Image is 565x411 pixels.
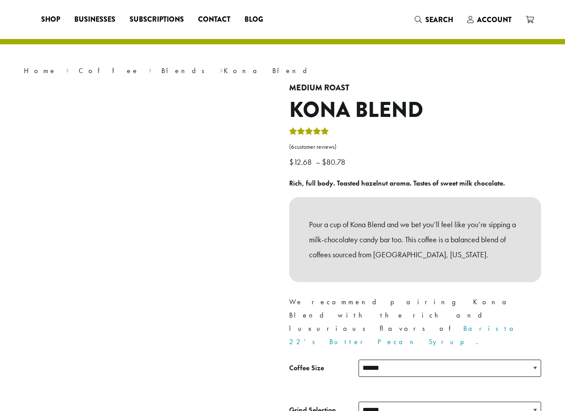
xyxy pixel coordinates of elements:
[408,12,460,27] a: Search
[289,126,329,140] div: Rated 5.00 out of 5
[220,62,223,76] span: ›
[24,66,57,75] a: Home
[289,157,294,167] span: $
[237,12,270,27] a: Blog
[191,12,237,27] a: Contact
[477,15,512,25] span: Account
[425,15,453,25] span: Search
[122,12,191,27] a: Subscriptions
[244,14,263,25] span: Blog
[460,12,519,27] a: Account
[289,143,541,151] a: (6customer reviews)
[74,14,115,25] span: Businesses
[289,295,541,349] p: We recommend pairing Kona Blend with the rich and luxurious flavors of .
[66,62,69,76] span: ›
[322,157,347,167] bdi: 80.78
[322,157,326,167] span: $
[289,178,505,188] b: Rich, full body. Toasted hazelnut aroma. Tastes of sweet milk chocolate.
[289,83,541,93] h4: Medium Roast
[41,14,60,25] span: Shop
[309,217,521,262] p: Pour a cup of Kona Blend and we bet you’ll feel like you’re sipping a milk-chocolatey candy bar t...
[34,12,67,27] a: Shop
[130,14,184,25] span: Subscriptions
[289,157,314,167] bdi: 12.68
[316,157,320,167] span: –
[149,62,152,76] span: ›
[289,97,541,123] h1: Kona Blend
[289,324,520,346] a: Barista 22’s Butter Pecan Syrup
[289,362,359,375] label: Coffee Size
[161,66,210,75] a: Blends
[67,12,122,27] a: Businesses
[198,14,230,25] span: Contact
[24,66,541,76] nav: Breadcrumb
[79,66,139,75] a: Coffee
[291,143,294,151] span: 6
